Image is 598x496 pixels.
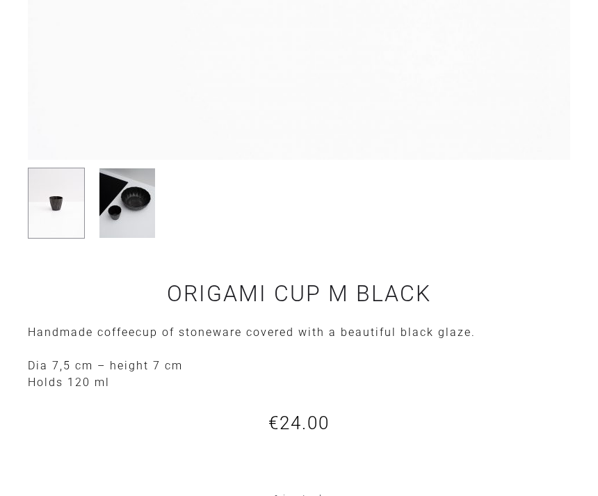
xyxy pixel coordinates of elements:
bdi: 24.00 [268,413,330,434]
p: Dia 7,5 cm – height 7 cm [28,358,570,375]
img: DSC_0433-80x100.jpg [99,168,156,239]
span: € [268,413,280,434]
p: Handmade coffeecup of stoneware covered with a beautiful black glaze. [28,325,570,342]
p: Holds 120 ml [28,375,570,392]
img: DSC_0916-1-80x100.jpg [28,168,85,239]
h1: ORIGAMI CUP M BLACK [28,281,570,307]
